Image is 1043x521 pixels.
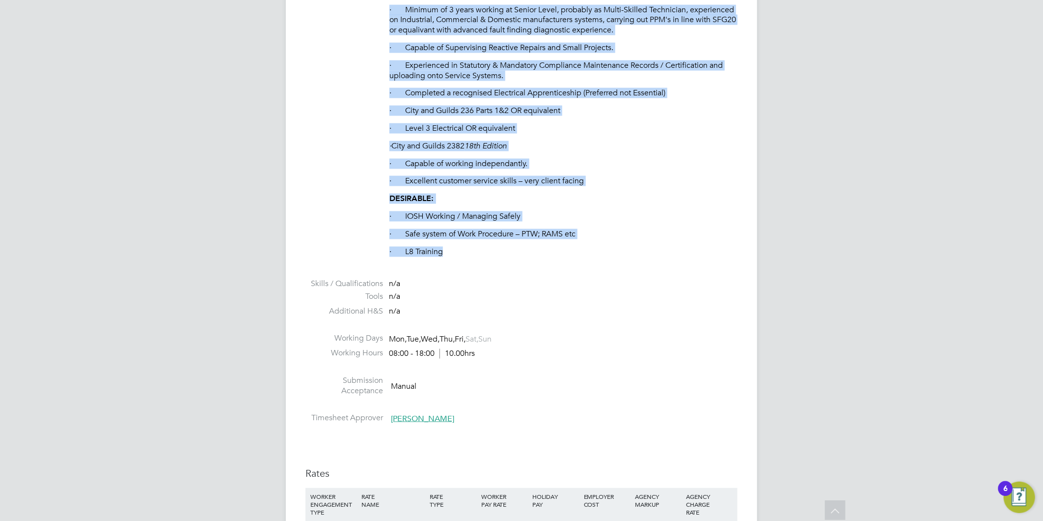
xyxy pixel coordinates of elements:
[389,141,738,151] p: City and Guilds 2382
[389,349,475,359] div: 08:00 - 18:00
[389,176,738,186] p: · Excellent customer service skills – very client facing
[466,335,478,345] span: Sat,
[305,334,383,344] label: Working Days
[305,413,383,424] label: Timesheet Approver
[389,229,738,239] p: · Safe system of Work Procedure – PTW; RAMS etc
[305,292,383,302] label: Tools
[632,488,684,514] div: AGENCY MARKUP
[389,247,738,257] p: · L8 Training
[389,159,738,169] p: · Capable of working independantly.
[391,381,416,391] span: Manual
[391,414,454,424] span: [PERSON_NAME]
[389,279,400,289] span: n/a
[455,335,466,345] span: Fri,
[305,467,738,480] h3: Rates
[1003,489,1008,501] div: 6
[389,106,738,116] p: · City and Guilds 236 Parts 1&2 OR equivalent
[421,335,439,345] span: Wed,
[389,307,400,317] span: n/a
[389,211,738,222] p: · IOSH Working / Managing Safely
[305,307,383,317] label: Additional H&S
[439,349,475,359] span: 10.00hrs
[530,488,581,514] div: HOLIDAY PAY
[389,141,391,151] em: ·
[389,88,738,98] p: · Completed a recognised Electrical Apprenticeship (Preferred not Essential)
[428,488,479,514] div: RATE TYPE
[389,123,738,134] p: · Level 3 Electrical OR equivalent
[1004,482,1035,513] button: Open Resource Center, 6 new notifications
[389,292,400,302] span: n/a
[305,279,383,289] label: Skills / Qualifications
[389,194,434,203] strong: DESIRABLE:
[465,141,507,151] em: 18th Edition
[478,335,492,345] span: Sun
[407,335,421,345] span: Tue,
[389,60,738,81] p: · Experienced in Statutory & Mandatory Compliance Maintenance Records / Certification and uploadi...
[479,488,530,514] div: WORKER PAY RATE
[581,488,632,514] div: EMPLOYER COST
[305,348,383,359] label: Working Hours
[439,335,455,345] span: Thu,
[389,43,738,53] p: · Capable of Supervising Reactive Repairs and Small Projects.
[305,376,383,397] label: Submission Acceptance
[389,5,738,35] p: · Minimum of 3 years working at Senior Level, probably as Multi-Skilled Technician, experienced o...
[359,488,427,514] div: RATE NAME
[389,335,407,345] span: Mon,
